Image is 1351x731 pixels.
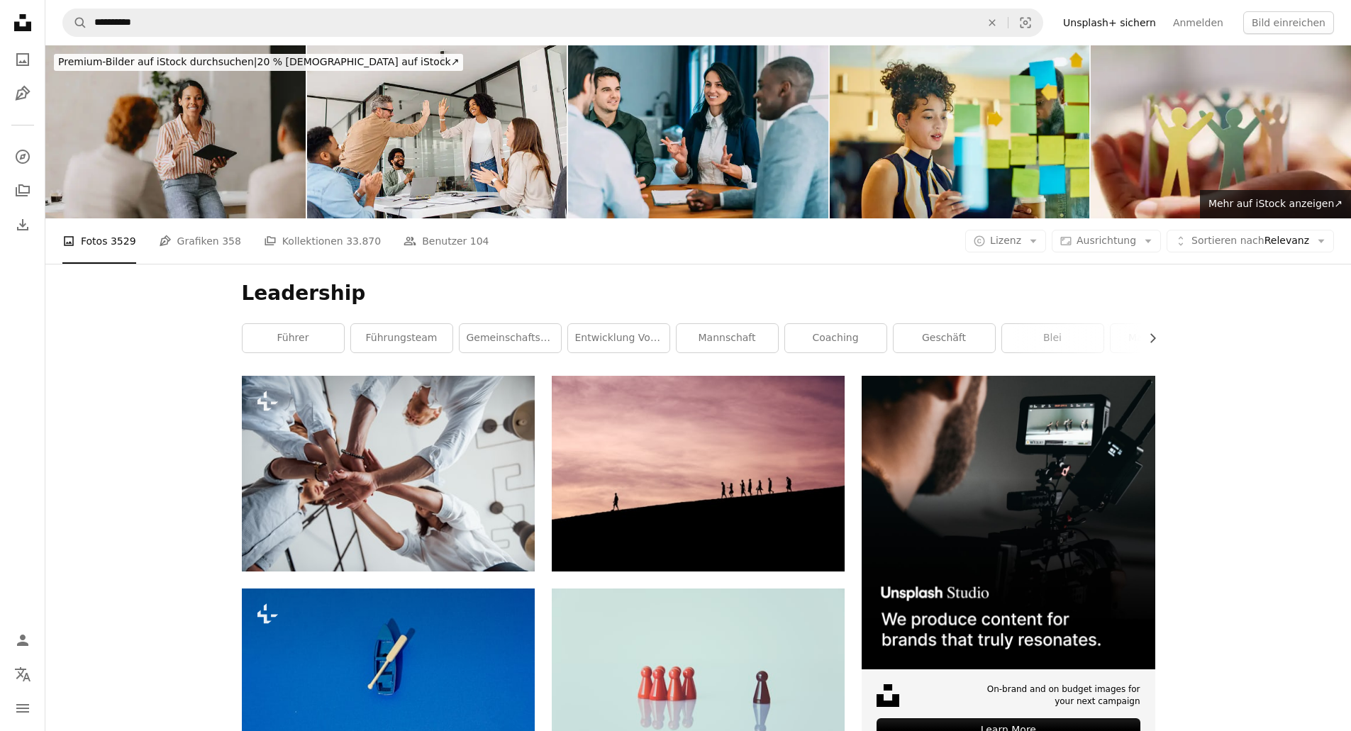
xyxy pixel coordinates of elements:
[862,376,1155,669] img: file-1715652217532-464736461acbimage
[1055,11,1164,34] a: Unsplash+ sichern
[1008,9,1043,36] button: Visuelle Suche
[1243,11,1334,34] button: Bild einreichen
[1140,324,1155,352] button: Liste nach rechts verschieben
[977,9,1008,36] button: Löschen
[45,45,472,79] a: Premium-Bilder auf iStock durchsuchen|20 % [DEMOGRAPHIC_DATA] auf iStock↗
[1200,190,1351,218] a: Mehr auf iStock anzeigen↗
[568,45,828,218] img: Geschäftsleute bei Der Besprechung im Büro.
[552,467,845,480] a: Silhouette von Menschen auf dem Hügel
[9,45,37,74] a: Fotos
[9,177,37,205] a: Kollektionen
[222,233,241,249] span: 358
[552,679,845,692] a: braune Spielsteine auf weißem Untergrund
[9,211,37,239] a: Bisherige Downloads
[965,230,1046,252] button: Lizenz
[990,235,1021,246] span: Lizenz
[9,626,37,654] a: Anmelden / Registrieren
[568,324,669,352] a: Entwicklung von Führungskräften
[62,9,1043,37] form: Finden Sie Bildmaterial auf der ganzen Webseite
[979,683,1140,708] span: On-brand and on budget images for your next campaign
[1002,324,1103,352] a: Blei
[830,45,1090,218] img: Zwei Geschäftsleute diskutieren Ideen in einem Büro.
[346,233,381,249] span: 33.870
[1167,230,1334,252] button: Sortieren nachRelevanz
[9,660,37,688] button: Sprache
[63,9,87,36] button: Unsplash suchen
[351,324,452,352] a: Führungsteam
[785,324,886,352] a: coaching
[242,281,1155,306] h1: Leadership
[1191,234,1309,248] span: Relevanz
[264,218,381,264] a: Kollektionen 33.870
[677,324,778,352] a: Mannschaft
[1091,45,1351,218] img: Vielfalt und Inklusion am Arbeitsplatz. LGBT-Führung
[460,324,561,352] a: Gemeinschaftsarbeit
[159,218,241,264] a: Grafiken 358
[243,324,344,352] a: Führer
[1077,235,1136,246] span: Ausrichtung
[9,79,37,108] a: Grafiken
[242,376,535,571] img: Blick von unten. Erfolgreiche Geschäftsleute, die ihre Hände zusammenlegen.
[470,233,489,249] span: 104
[1052,230,1161,252] button: Ausrichtung
[1164,11,1232,34] a: Anmelden
[894,324,995,352] a: Geschäft
[1208,198,1342,209] span: Mehr auf iStock anzeigen ↗
[552,376,845,571] img: Silhouette von Menschen auf dem Hügel
[307,45,567,218] img: Eine bunt gemischte Gruppe von Fachleuten in einem modernen Büro feiert den Erfolg mit einem High...
[404,218,489,264] a: Benutzer 104
[9,694,37,722] button: Menü
[58,56,257,67] span: Premium-Bilder auf iStock durchsuchen |
[45,45,306,218] img: Geschäftstreffen in der Gruppe im hellbeigen Büro
[242,467,535,480] a: Blick von unten. Erfolgreiche Geschäftsleute, die ihre Hände zusammenlegen.
[1191,235,1264,246] span: Sortieren nach
[877,684,899,707] img: file-1631678316303-ed18b8b5cb9cimage
[58,56,459,67] span: 20 % [DEMOGRAPHIC_DATA] auf iStock ↗
[9,143,37,171] a: Entdecken
[1111,324,1212,352] a: Management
